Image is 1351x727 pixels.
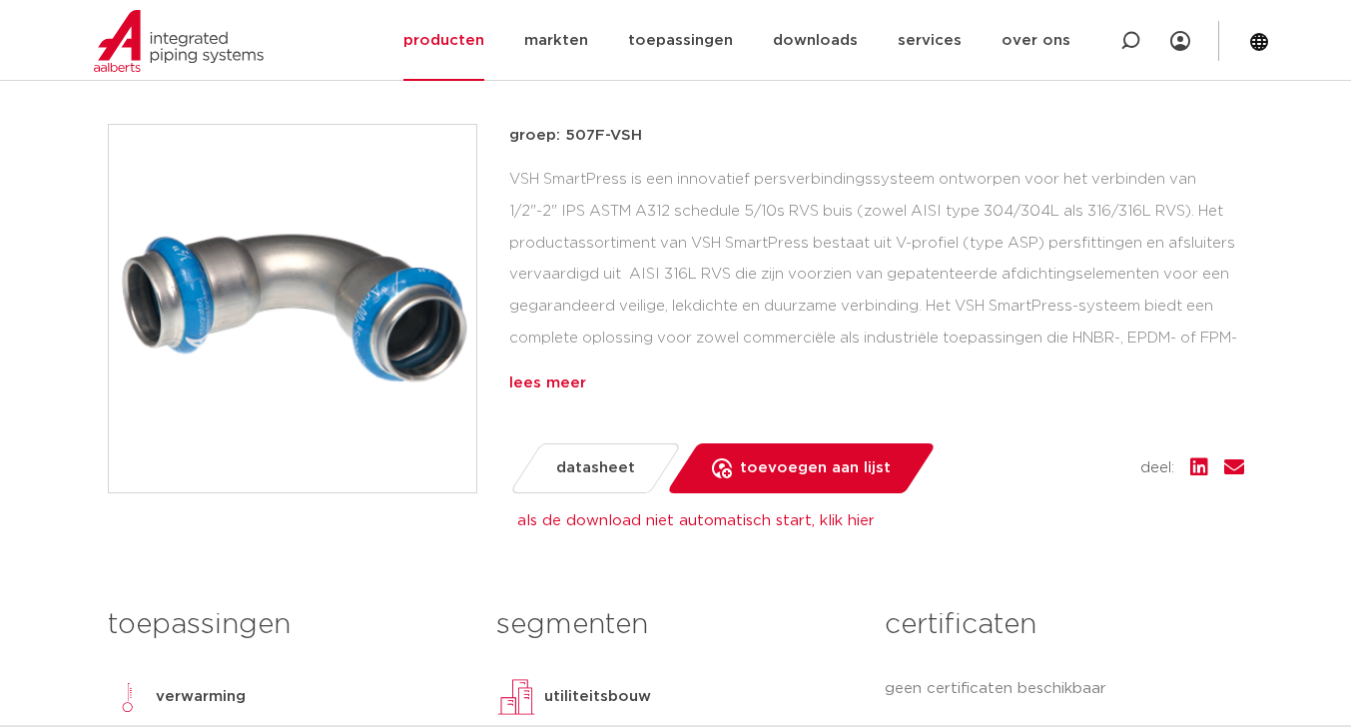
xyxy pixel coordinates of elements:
span: deel: [1140,456,1174,480]
img: Product Image for VSH SmartPress bocht 90° FPM (2 x press) [109,125,476,492]
h3: toepassingen [108,605,466,645]
h3: certificaten [885,605,1243,645]
div: VSH SmartPress is een innovatief persverbindingssysteem ontworpen voor het verbinden van 1/2"-2" ... [509,164,1244,363]
h3: segmenten [496,605,855,645]
div: lees meer [509,371,1244,395]
img: utiliteitsbouw [496,677,536,717]
p: verwarming [156,685,246,709]
span: toevoegen aan lijst [740,452,891,484]
span: datasheet [556,452,635,484]
a: als de download niet automatisch start, klik hier [517,513,875,528]
a: datasheet [508,443,681,493]
img: verwarming [108,677,148,717]
p: groep: 507F-VSH [509,124,1244,148]
p: geen certificaten beschikbaar [885,677,1243,701]
p: utiliteitsbouw [544,685,651,709]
